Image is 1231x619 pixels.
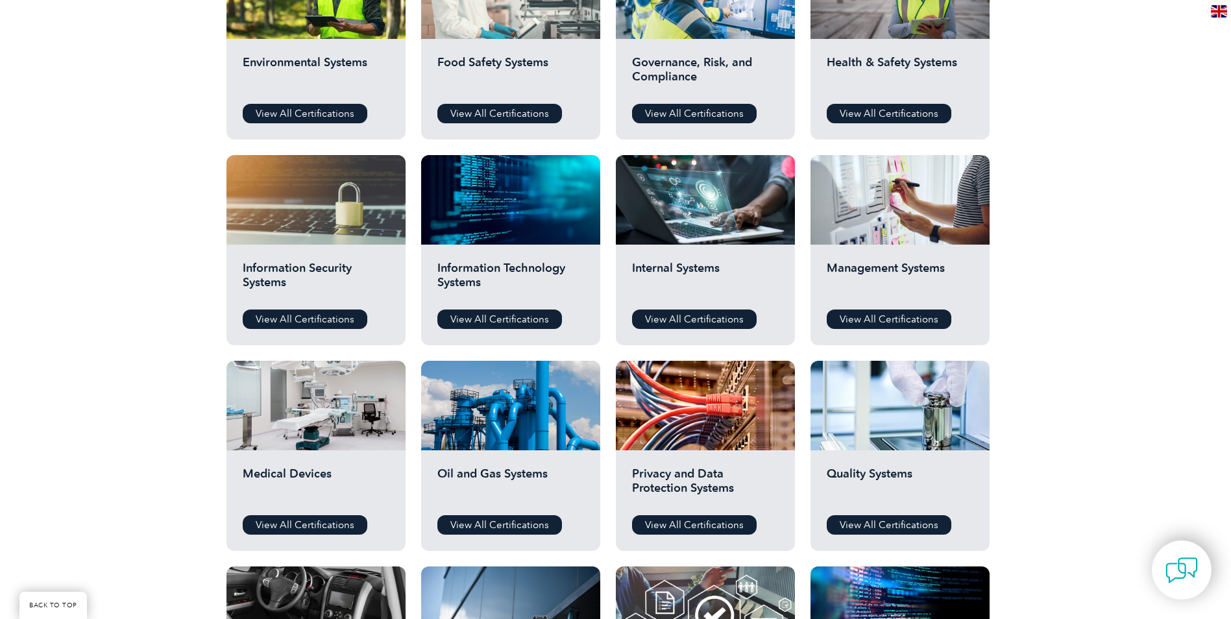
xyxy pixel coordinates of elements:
[437,467,584,505] h2: Oil and Gas Systems
[243,55,389,94] h2: Environmental Systems
[243,309,367,329] a: View All Certifications
[437,55,584,94] h2: Food Safety Systems
[827,515,951,535] a: View All Certifications
[827,261,973,300] h2: Management Systems
[632,309,757,329] a: View All Certifications
[827,309,951,329] a: View All Certifications
[632,515,757,535] a: View All Certifications
[243,104,367,123] a: View All Certifications
[437,309,562,329] a: View All Certifications
[437,104,562,123] a: View All Certifications
[632,55,779,94] h2: Governance, Risk, and Compliance
[632,261,779,300] h2: Internal Systems
[632,467,779,505] h2: Privacy and Data Protection Systems
[243,515,367,535] a: View All Certifications
[632,104,757,123] a: View All Certifications
[1165,554,1198,587] img: contact-chat.png
[19,592,87,619] a: BACK TO TOP
[437,515,562,535] a: View All Certifications
[1211,5,1227,18] img: en
[243,261,389,300] h2: Information Security Systems
[437,261,584,300] h2: Information Technology Systems
[243,467,389,505] h2: Medical Devices
[827,55,973,94] h2: Health & Safety Systems
[827,467,973,505] h2: Quality Systems
[827,104,951,123] a: View All Certifications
